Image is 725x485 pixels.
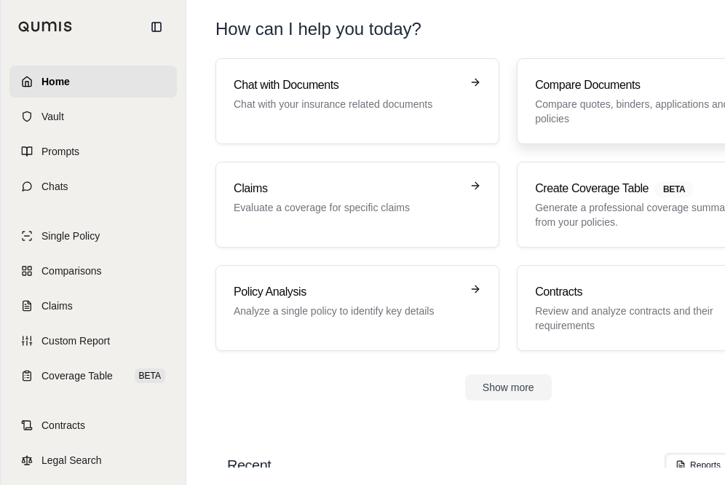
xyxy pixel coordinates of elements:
span: Contracts [41,418,85,433]
a: Policy AnalysisAnalyze a single policy to identify key details [215,265,499,351]
span: Chats [41,179,68,194]
a: Prompts [9,135,177,167]
span: BETA [654,181,694,197]
span: Legal Search [41,453,102,468]
a: Home [9,66,177,98]
p: Chat with your insurance related documents [234,97,461,111]
a: Chat with DocumentsChat with your insurance related documents [215,58,499,144]
img: Qumis Logo [18,21,73,32]
p: Evaluate a coverage for specific claims [234,200,461,215]
a: Coverage TableBETA [9,360,177,392]
span: Custom Report [41,334,110,348]
span: Prompts [41,144,79,159]
span: Coverage Table [41,368,113,383]
a: Claims [9,290,177,322]
h3: Policy Analysis [234,283,461,301]
span: Comparisons [41,264,101,278]
span: Claims [41,299,73,313]
a: ClaimsEvaluate a coverage for specific claims [215,162,499,248]
a: Legal Search [9,444,177,476]
a: Comparisons [9,255,177,287]
span: Home [41,74,70,89]
p: Analyze a single policy to identify key details [234,304,461,318]
span: BETA [135,368,165,383]
span: Single Policy [41,229,100,243]
a: Vault [9,100,177,133]
div: Reports [676,460,721,471]
a: Single Policy [9,220,177,252]
h2: Recent [227,455,271,476]
a: Custom Report [9,325,177,357]
a: Contracts [9,409,177,441]
span: Vault [41,109,64,124]
a: Chats [9,170,177,202]
h3: Chat with Documents [234,76,461,94]
button: Show more [465,374,552,401]
button: Collapse sidebar [145,15,168,39]
h3: Claims [234,180,461,197]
